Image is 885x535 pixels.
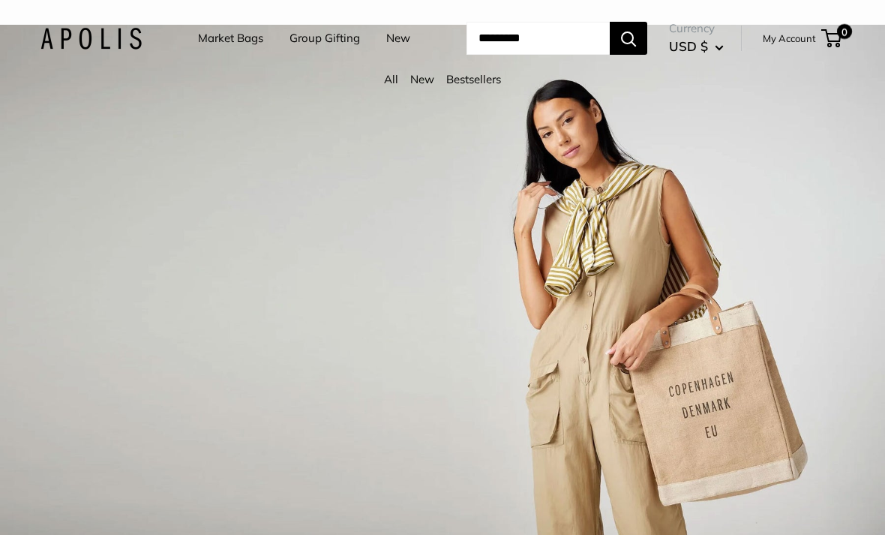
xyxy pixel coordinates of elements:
[40,28,142,50] img: Apolis
[669,18,724,39] span: Currency
[198,28,263,49] a: Market Bags
[837,24,852,39] span: 0
[763,29,816,47] a: My Account
[289,28,360,49] a: Group Gifting
[466,22,610,55] input: Search...
[384,72,398,86] a: All
[610,22,647,55] button: Search
[446,72,501,86] a: Bestsellers
[410,72,434,86] a: New
[823,29,841,47] a: 0
[669,35,724,59] button: USD $
[669,38,708,54] span: USD $
[386,28,410,49] a: New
